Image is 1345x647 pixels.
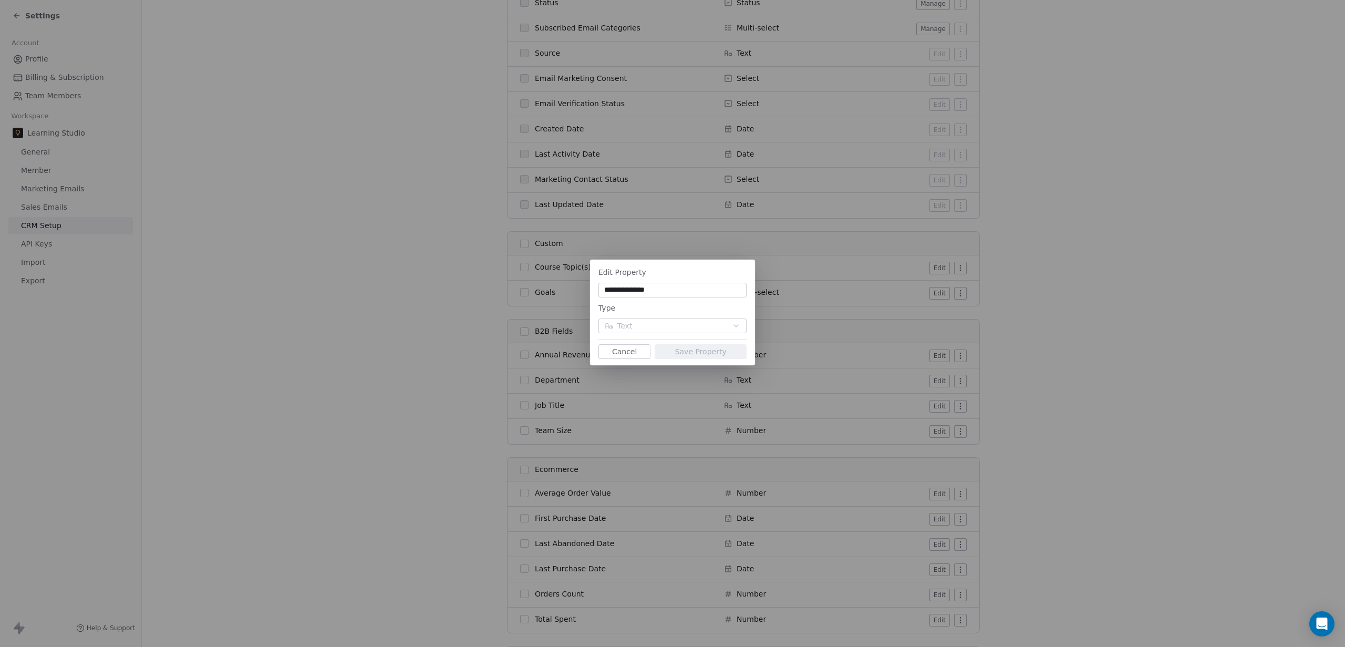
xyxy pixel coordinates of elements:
[655,344,747,359] button: Save Property
[598,304,615,312] span: Type
[598,344,650,359] button: Cancel
[617,321,632,332] span: Text
[598,268,646,276] span: Edit Property
[598,319,747,333] button: Text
